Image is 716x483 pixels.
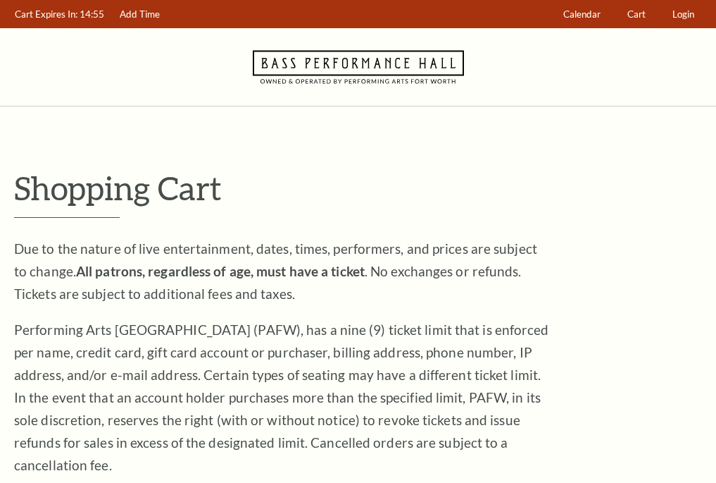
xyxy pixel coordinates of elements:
[76,263,365,279] strong: All patrons, regardless of age, must have a ticket
[14,319,549,477] p: Performing Arts [GEOGRAPHIC_DATA] (PAFW), has a nine (9) ticket limit that is enforced per name, ...
[621,1,653,28] a: Cart
[627,8,646,20] span: Cart
[113,1,167,28] a: Add Time
[666,1,701,28] a: Login
[563,8,601,20] span: Calendar
[557,1,608,28] a: Calendar
[14,240,537,302] span: Due to the nature of live entertainment, dates, times, performers, and prices are subject to chan...
[672,8,694,20] span: Login
[14,170,702,206] p: Shopping Cart
[15,8,77,20] span: Cart Expires In:
[80,8,104,20] span: 14:55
